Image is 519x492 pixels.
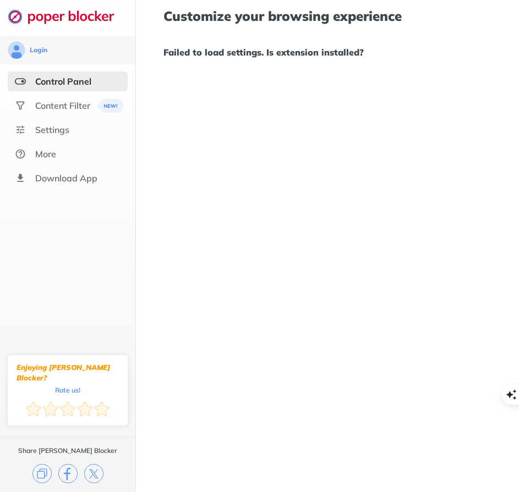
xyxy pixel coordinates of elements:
[15,100,26,111] img: social.svg
[15,76,26,87] img: features-selected.svg
[35,76,91,87] div: Control Panel
[97,99,124,113] img: menuBanner.svg
[35,100,90,111] div: Content Filter
[58,464,78,483] img: facebook.svg
[15,124,26,135] img: settings.svg
[35,148,56,159] div: More
[18,446,117,455] div: Share [PERSON_NAME] Blocker
[35,173,97,184] div: Download App
[30,46,47,54] div: Login
[15,173,26,184] img: download-app.svg
[8,9,126,24] img: logo-webpage.svg
[8,41,25,59] img: avatar.svg
[84,464,103,483] img: x.svg
[17,362,119,383] div: Enjoying [PERSON_NAME] Blocker?
[15,148,26,159] img: about.svg
[32,464,52,483] img: copy.svg
[35,124,69,135] div: Settings
[55,388,80,393] div: Rate us!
